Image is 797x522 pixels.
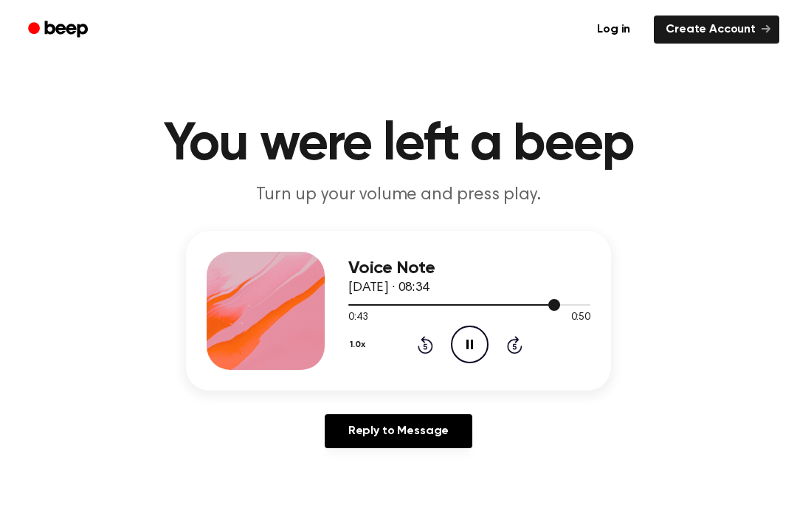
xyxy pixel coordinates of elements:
span: 0:50 [571,310,590,326]
p: Turn up your volume and press play. [115,183,682,207]
span: [DATE] · 08:34 [348,281,429,295]
a: Create Account [654,16,779,44]
a: Beep [18,16,101,44]
a: Reply to Message [325,414,472,448]
a: Log in [582,13,645,47]
span: 0:43 [348,310,368,326]
button: 1.0x [348,332,370,357]
h3: Voice Note [348,258,590,278]
h1: You were left a beep [21,118,776,171]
